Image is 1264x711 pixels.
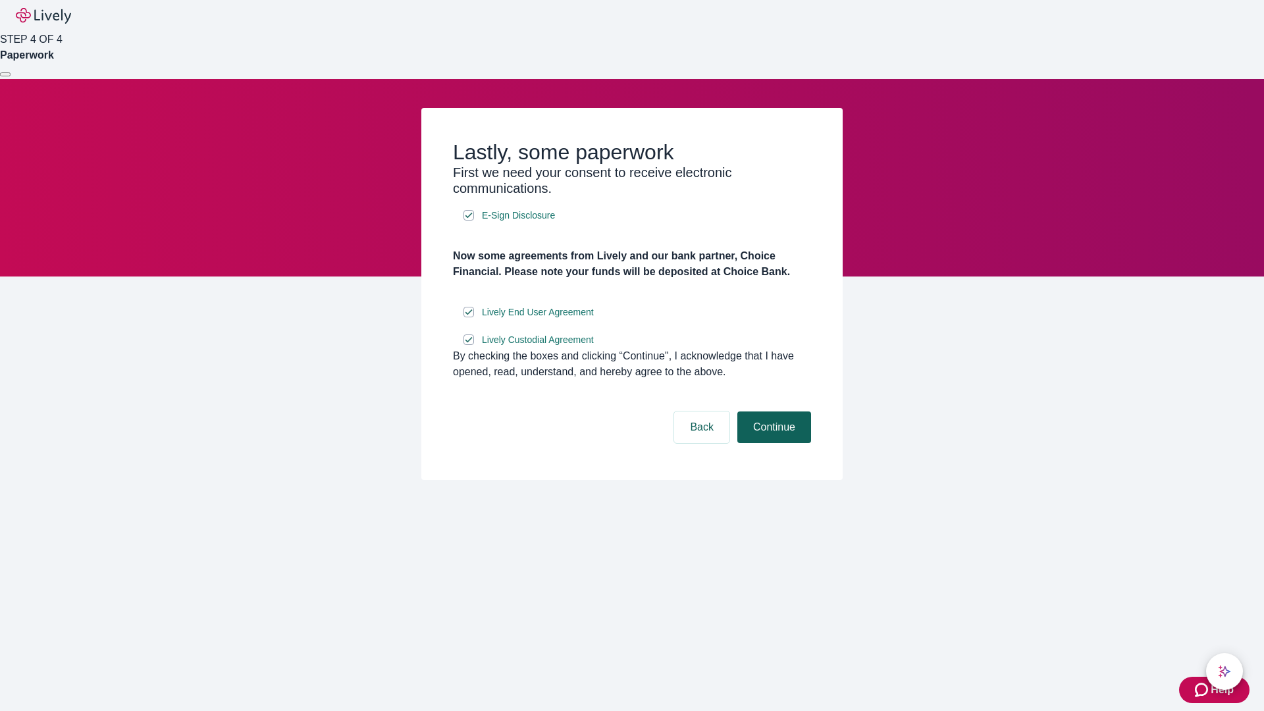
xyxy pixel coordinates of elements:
[479,207,558,224] a: e-sign disclosure document
[674,411,729,443] button: Back
[482,333,594,347] span: Lively Custodial Agreement
[453,248,811,280] h4: Now some agreements from Lively and our bank partner, Choice Financial. Please note your funds wi...
[737,411,811,443] button: Continue
[482,305,594,319] span: Lively End User Agreement
[479,332,596,348] a: e-sign disclosure document
[482,209,555,223] span: E-Sign Disclosure
[453,140,811,165] h2: Lastly, some paperwork
[453,348,811,380] div: By checking the boxes and clicking “Continue", I acknowledge that I have opened, read, understand...
[1218,665,1231,678] svg: Lively AI Assistant
[1211,682,1234,698] span: Help
[479,304,596,321] a: e-sign disclosure document
[16,8,71,24] img: Lively
[453,165,811,196] h3: First we need your consent to receive electronic communications.
[1206,653,1243,690] button: chat
[1179,677,1250,703] button: Zendesk support iconHelp
[1195,682,1211,698] svg: Zendesk support icon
